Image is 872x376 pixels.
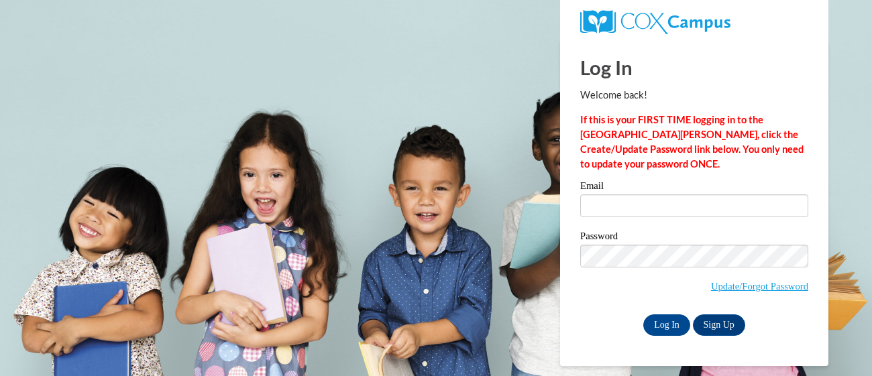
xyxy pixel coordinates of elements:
label: Email [580,181,808,194]
a: COX Campus [580,10,808,34]
img: COX Campus [580,10,730,34]
a: Sign Up [693,314,745,336]
p: Welcome back! [580,88,808,103]
strong: If this is your FIRST TIME logging in to the [GEOGRAPHIC_DATA][PERSON_NAME], click the Create/Upd... [580,114,804,170]
h1: Log In [580,54,808,81]
a: Update/Forgot Password [711,281,808,292]
label: Password [580,231,808,245]
input: Log In [643,314,690,336]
